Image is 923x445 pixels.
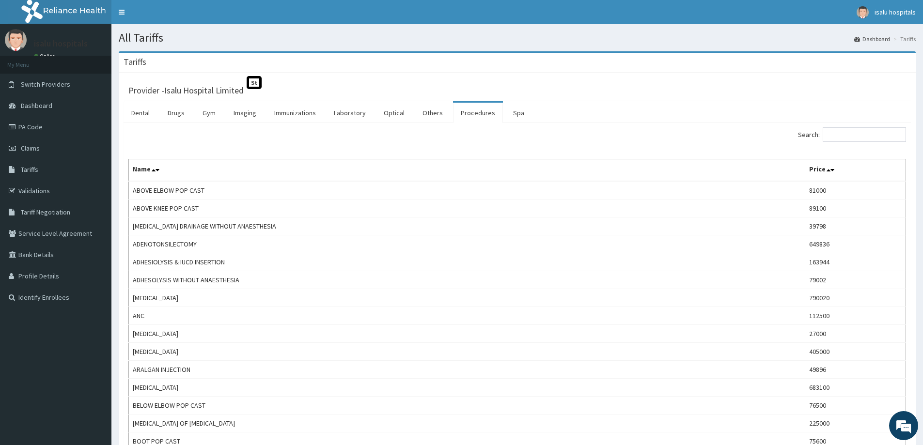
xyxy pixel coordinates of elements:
td: 27000 [805,325,906,343]
td: 683100 [805,379,906,397]
a: Online [34,53,57,60]
td: 49896 [805,361,906,379]
label: Search: [798,127,906,142]
img: User Image [857,6,869,18]
td: [MEDICAL_DATA] [129,343,805,361]
td: ABOVE KNEE POP CAST [129,199,805,217]
td: 649836 [805,235,906,253]
td: 76500 [805,397,906,414]
a: Dental [124,103,157,123]
th: Name [129,159,805,182]
a: Gym [195,103,223,123]
a: Imaging [226,103,264,123]
img: User Image [5,29,27,51]
a: Procedures [453,103,503,123]
td: ADENOTONSILECTOMY [129,235,805,253]
td: 112500 [805,307,906,325]
a: Optical [376,103,412,123]
a: Dashboard [854,35,890,43]
td: 39798 [805,217,906,235]
span: Tariffs [21,165,38,174]
a: Others [415,103,451,123]
span: Switch Providers [21,80,70,89]
span: Claims [21,144,40,153]
td: 163944 [805,253,906,271]
th: Price [805,159,906,182]
td: ADHESOLYSIS WITHOUT ANAESTHESIA [129,271,805,289]
td: BELOW ELBOW POP CAST [129,397,805,414]
span: Dashboard [21,101,52,110]
input: Search: [823,127,906,142]
a: Spa [505,103,532,123]
p: isalu hospitals [34,39,88,48]
td: [MEDICAL_DATA] OF [MEDICAL_DATA] [129,414,805,432]
li: Tariffs [891,35,916,43]
td: ADHESIOLYSIS & IUCD INSERTION [129,253,805,271]
td: ANC [129,307,805,325]
h3: Tariffs [124,58,146,66]
h3: Provider - Isalu Hospital Limited [128,86,244,95]
span: St [247,76,262,89]
td: 225000 [805,414,906,432]
td: 89100 [805,199,906,217]
td: [MEDICAL_DATA] DRAINAGE WITHOUT ANAESTHESIA [129,217,805,235]
td: 790020 [805,289,906,307]
a: Laboratory [326,103,374,123]
td: 405000 [805,343,906,361]
span: Tariff Negotiation [21,208,70,216]
td: ABOVE ELBOW POP CAST [129,181,805,199]
td: 81000 [805,181,906,199]
td: [MEDICAL_DATA] [129,325,805,343]
td: ARALGAN INJECTION [129,361,805,379]
a: Drugs [160,103,192,123]
a: Immunizations [266,103,324,123]
h1: All Tariffs [119,31,916,44]
td: 79002 [805,271,906,289]
span: isalu hospitals [875,8,916,16]
td: [MEDICAL_DATA] [129,379,805,397]
td: [MEDICAL_DATA] [129,289,805,307]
